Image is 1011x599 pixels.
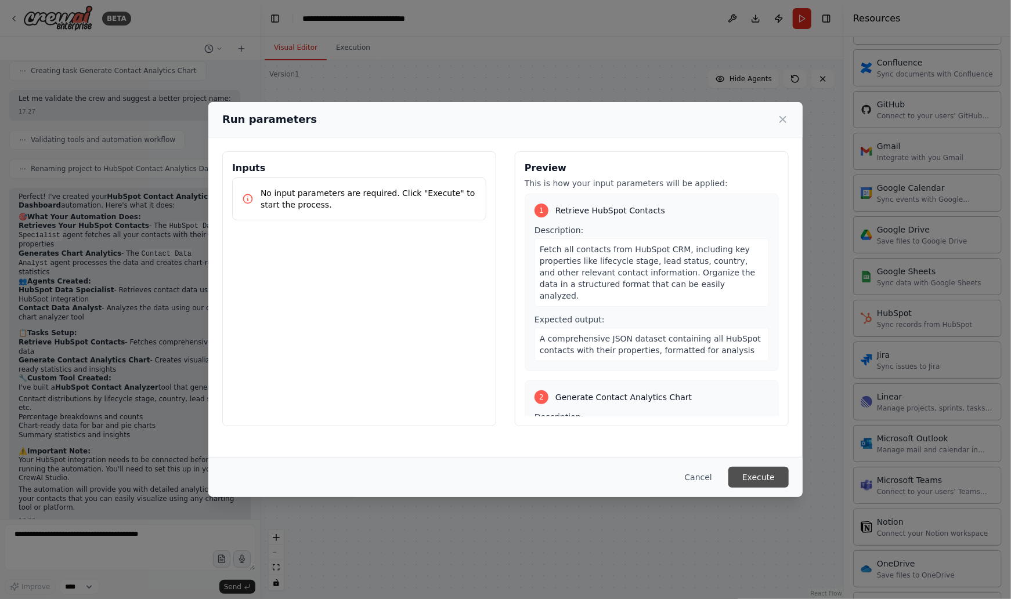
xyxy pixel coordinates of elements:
[555,391,692,403] span: Generate Contact Analytics Chart
[555,205,665,216] span: Retrieve HubSpot Contacts
[676,467,721,488] button: Cancel
[261,187,476,210] p: No input parameters are required. Click "Execute" to start the process.
[535,412,583,422] span: Description:
[540,245,755,300] span: Fetch all contacts from HubSpot CRM, including key properties like lifecycle stage, lead status, ...
[525,161,779,175] h3: Preview
[535,226,583,235] span: Description:
[540,334,761,355] span: A comprehensive JSON dataset containing all HubSpot contacts with their properties, formatted for...
[535,315,605,324] span: Expected output:
[525,177,779,189] p: This is how your input parameters will be applied:
[535,204,548,217] div: 1
[222,111,317,128] h2: Run parameters
[232,161,486,175] h3: Inputs
[535,390,548,404] div: 2
[728,467,789,488] button: Execute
